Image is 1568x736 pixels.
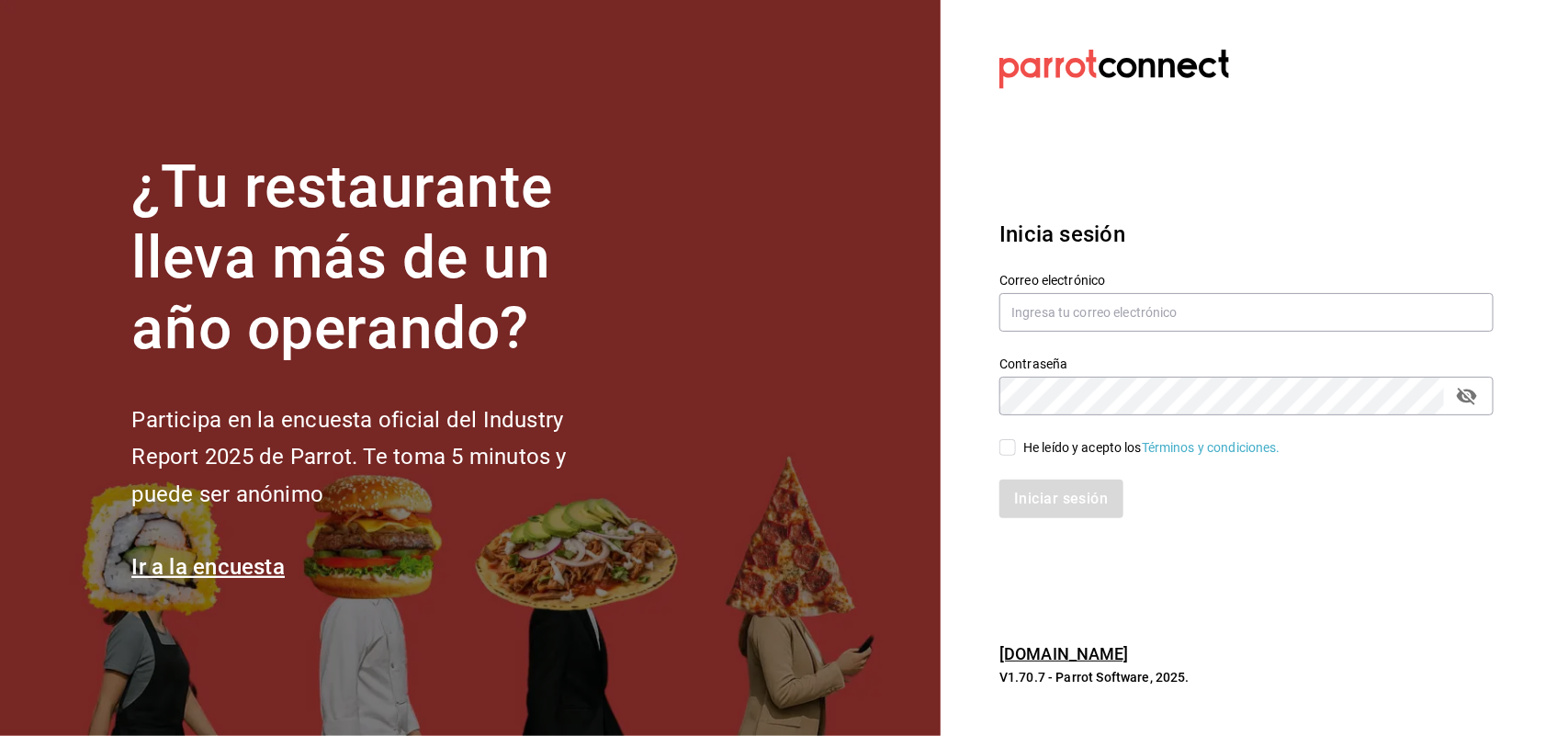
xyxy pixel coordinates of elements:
[131,402,627,514] h2: Participa en la encuesta oficial del Industry Report 2025 de Parrot. Te toma 5 minutos y puede se...
[999,668,1494,686] p: V1.70.7 - Parrot Software, 2025.
[1451,380,1483,412] button: passwordField
[1023,438,1280,458] div: He leído y acepto los
[999,358,1494,371] label: Contraseña
[999,218,1494,251] h3: Inicia sesión
[999,293,1494,332] input: Ingresa tu correo electrónico
[999,644,1129,663] a: [DOMAIN_NAME]
[131,153,627,364] h1: ¿Tu restaurante lleva más de un año operando?
[999,275,1494,288] label: Correo electrónico
[131,554,285,580] a: Ir a la encuesta
[1142,440,1280,455] a: Términos y condiciones.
